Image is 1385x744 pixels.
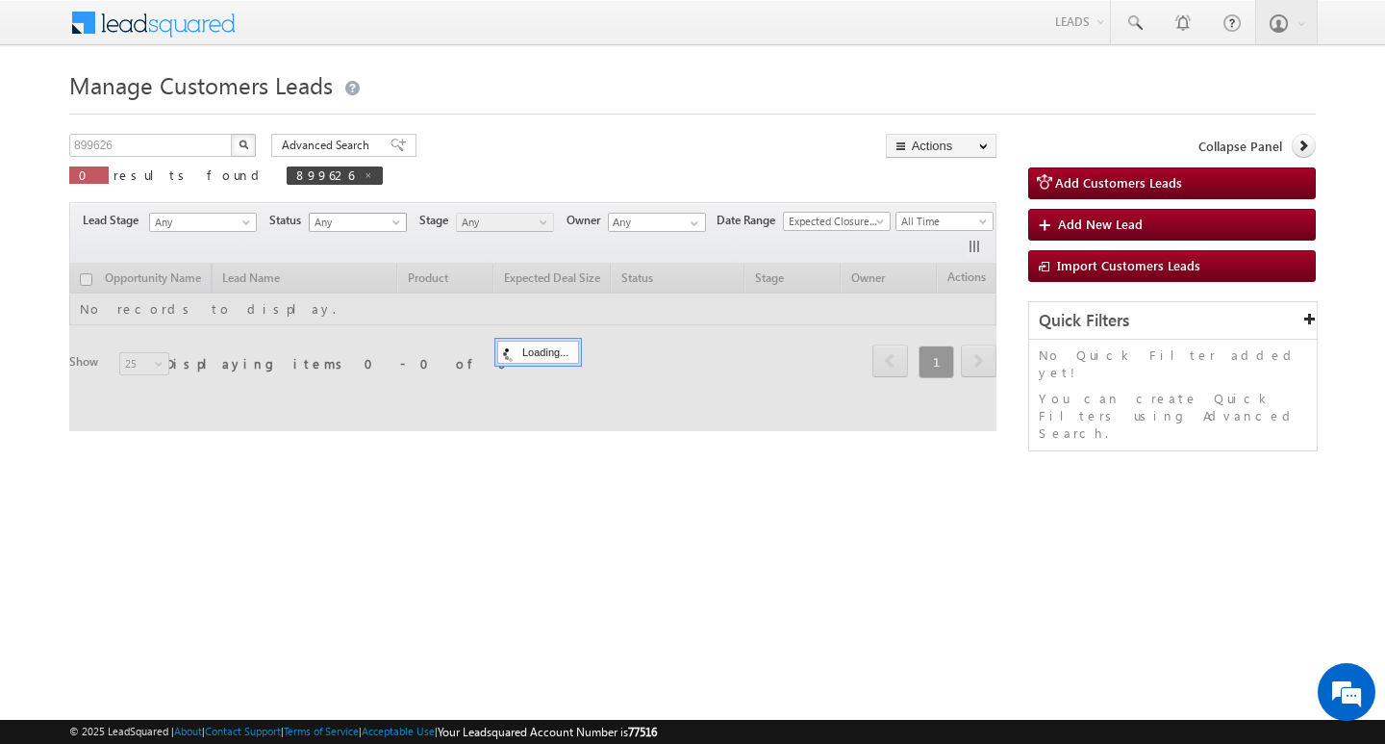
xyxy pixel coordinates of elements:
[1039,390,1307,442] p: You can create Quick Filters using Advanced Search.
[1058,216,1143,232] span: Add New Lead
[680,214,704,233] a: Show All Items
[310,214,401,231] span: Any
[608,213,706,232] input: Type to Search
[438,725,657,739] span: Your Leadsquared Account Number is
[83,212,146,229] span: Lead Stage
[783,212,891,231] a: Expected Closure Date
[886,134,996,158] button: Actions
[1198,138,1282,155] span: Collapse Panel
[717,212,783,229] span: Date Range
[69,723,657,741] span: © 2025 LeadSquared | | | | |
[69,69,333,100] span: Manage Customers Leads
[419,212,456,229] span: Stage
[497,341,579,364] div: Loading...
[309,213,407,232] a: Any
[784,213,884,230] span: Expected Closure Date
[296,167,354,183] span: 899626
[282,137,375,154] span: Advanced Search
[205,725,281,737] a: Contact Support
[269,212,309,229] span: Status
[150,214,250,231] span: Any
[896,213,988,230] span: All Time
[362,725,435,737] a: Acceptable Use
[628,725,657,739] span: 77516
[1039,346,1307,381] p: No Quick Filter added yet!
[79,167,99,183] span: 0
[284,725,359,737] a: Terms of Service
[239,140,248,149] img: Search
[456,213,554,232] a: Any
[567,212,608,229] span: Owner
[1057,257,1200,273] span: Import Customers Leads
[895,212,994,231] a: All Time
[174,725,202,737] a: About
[149,213,257,232] a: Any
[457,214,548,231] span: Any
[113,167,266,183] span: results found
[1029,302,1317,340] div: Quick Filters
[1055,174,1182,191] span: Add Customers Leads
